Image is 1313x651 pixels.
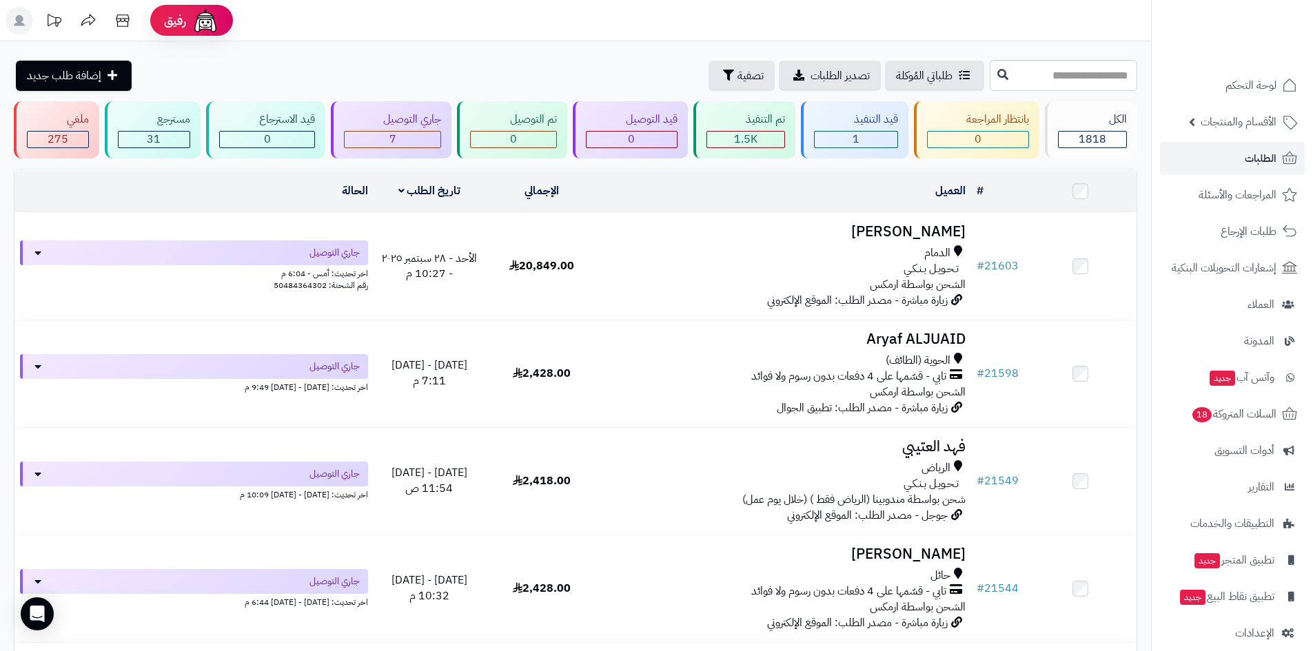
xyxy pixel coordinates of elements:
[977,580,984,597] span: #
[734,131,757,147] span: 1.5K
[1199,185,1276,205] span: المراجعات والأسئلة
[777,400,948,416] span: زيارة مباشرة - مصدر الطلب: تطبيق الجوال
[274,279,368,291] span: رقم الشحنة: 50484364302
[391,357,467,389] span: [DATE] - [DATE] 7:11 م
[815,132,897,147] div: 1
[853,131,859,147] span: 1
[309,360,360,373] span: جاري التوصيل
[767,614,948,631] span: زيارة مباشرة - مصدر الطلب: الموقع الإلكتروني
[509,258,574,274] span: 20,849.00
[1235,623,1274,643] span: الإعدادات
[977,258,1019,274] a: #21603
[709,61,775,91] button: تصفية
[930,568,950,583] span: حائل
[27,68,101,84] span: إضافة طلب جديد
[20,265,368,280] div: اخر تحديث: أمس - 6:04 م
[389,131,396,147] span: 7
[1160,361,1305,394] a: وآتس آبجديد
[1208,368,1274,387] span: وآتس آب
[977,473,984,489] span: #
[1160,178,1305,211] a: المراجعات والأسئلة
[1225,76,1276,95] span: لوحة التحكم
[1244,331,1274,351] span: المدونة
[904,261,959,277] span: تـحـويـل بـنـكـي
[751,583,946,599] span: تابي - قسّمها على 4 دفعات بدون رسوم ولا فوائد
[513,580,571,597] span: 2,428.00
[977,183,984,199] a: #
[870,599,966,615] span: الشحن بواسطة ارمكس
[219,112,315,127] div: قيد الاسترجاع
[27,112,89,127] div: ملغي
[1042,101,1140,158] a: الكل1818
[1245,149,1276,168] span: الطلبات
[977,473,1019,489] a: #21549
[1160,580,1305,613] a: تطبيق نقاط البيعجديد
[814,112,898,127] div: قيد التنفيذ
[513,473,571,489] span: 2,418.00
[203,101,328,158] a: قيد الاسترجاع 0
[1160,324,1305,358] a: المدونة
[885,61,984,91] a: طلباتي المُوكلة
[1160,434,1305,467] a: أدوات التسويق
[977,258,984,274] span: #
[16,61,132,91] a: إضافة طلب جديد
[344,112,442,127] div: جاري التوصيل
[904,476,959,492] span: تـحـويـل بـنـكـي
[570,101,691,158] a: قيد التوصيل 0
[21,597,54,630] div: Open Intercom Messenger
[1210,371,1235,386] span: جديد
[382,250,477,282] span: الأحد - ٢٨ سبتمبر ٢٠٢٥ - 10:27 م
[1160,215,1305,248] a: طلبات الإرجاع
[1058,112,1127,127] div: الكل
[1219,10,1300,39] img: logo-2.png
[342,183,368,199] a: الحالة
[742,491,966,508] span: شحن بواسطة مندوبينا (الرياض فقط ) (خلال يوم عمل)
[1079,131,1106,147] span: 1818
[928,132,1029,147] div: 0
[977,365,1019,382] a: #21598
[896,68,953,84] span: طلباتي المُوكلة
[935,183,966,199] a: العميل
[147,131,161,147] span: 31
[1248,477,1274,497] span: التقارير
[886,353,950,369] span: الحوية (الطائف)
[264,131,271,147] span: 0
[1160,507,1305,540] a: التطبيقات والخدمات
[691,101,799,158] a: تم التنفيذ 1.5K
[1201,112,1276,132] span: الأقسام والمنتجات
[1193,550,1274,570] span: تطبيق المتجر
[391,464,467,497] span: [DATE] - [DATE] 11:54 ص
[391,572,467,604] span: [DATE] - [DATE] 10:32 م
[1221,222,1276,241] span: طلبات الإرجاع
[811,68,870,84] span: تصدير الطلبات
[220,132,314,147] div: 0
[706,112,786,127] div: تم التنفيذ
[1191,404,1276,424] span: السلات المتروكة
[37,7,71,38] a: تحديثات المنصة
[924,245,950,261] span: الدمام
[1180,590,1205,605] span: جديد
[20,594,368,608] div: اخر تحديث: [DATE] - [DATE] 6:44 م
[603,331,966,347] h3: Aryaf ALJUAID
[1160,471,1305,504] a: التقارير
[922,460,950,476] span: الرياض
[470,112,557,127] div: تم التوصيل
[1160,251,1305,285] a: إشعارات التحويلات البنكية
[1192,406,1213,423] span: 18
[309,246,360,260] span: جاري التوصيل
[1172,258,1276,278] span: إشعارات التحويلات البنكية
[751,369,946,384] span: تابي - قسّمها على 4 دفعات بدون رسوم ولا فوائد
[870,384,966,400] span: الشحن بواسطة ارمكس
[118,112,191,127] div: مسترجع
[1160,69,1305,102] a: لوحة التحكم
[309,467,360,481] span: جاري التوصيل
[11,101,102,158] a: ملغي 275
[398,183,461,199] a: تاريخ الطلب
[911,101,1043,158] a: بانتظار المراجعة 0
[870,276,966,293] span: الشحن بواسطة ارمكس
[309,575,360,588] span: جاري التوصيل
[28,132,88,147] div: 275
[471,132,556,147] div: 0
[779,61,881,91] a: تصدير الطلبات
[345,132,441,147] div: 7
